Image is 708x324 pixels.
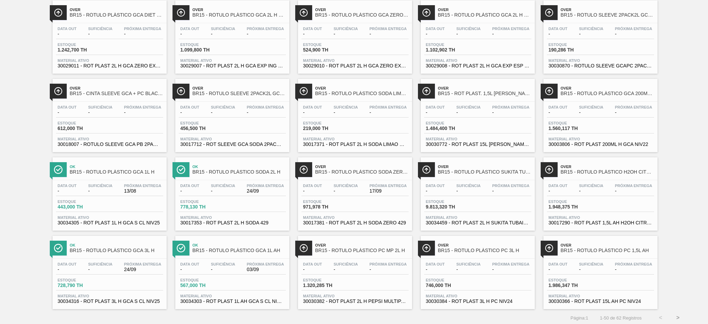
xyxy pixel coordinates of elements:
[88,262,112,266] span: Suficiência
[426,215,530,220] span: Material ativo
[615,267,652,272] span: -
[426,47,474,53] span: 1.102,902 TH
[303,63,407,68] span: 30029010 - ROT PLAST 2L H GCA ZERO EXP ESP NIV23
[615,31,652,37] span: -
[438,243,531,247] span: Over
[456,262,481,266] span: Suficiência
[599,315,642,321] span: 1 - 50 de 62 Registros
[549,200,597,204] span: Estoque
[58,215,161,220] span: Material ativo
[315,91,409,96] span: BR15 - RÓTULO PLÁSTICO SODA LIMÃO MP 2L H
[299,244,308,252] img: Ícone
[193,8,286,12] span: Over
[247,262,284,266] span: Próxima Entrega
[47,152,170,231] a: ÍconeOkBR15 - RÓTULO PLÁSTICO GCA 1L HData out-Suficiência-Próxima Entrega13/08Estoque443,000 THM...
[334,105,358,109] span: Suficiência
[124,267,161,272] span: 24/09
[426,184,445,188] span: Data out
[180,220,284,225] span: 30017353 - ROT PLAST 2L H SODA 429
[315,12,409,18] span: BR15 - RÓTULO PLÁSTICO GCA ZERO 2L H EXP ESP
[579,184,603,188] span: Suficiência
[177,165,185,174] img: Ícone
[549,63,652,68] span: 30030870 - ROTULO SLEEVE GCAPC 2PACK2L NIV24
[180,105,199,109] span: Data out
[211,188,235,194] span: -
[70,243,163,247] span: Ok
[456,188,481,194] span: -
[303,58,407,63] span: Material ativo
[193,243,286,247] span: Ok
[538,152,661,231] a: ÍconeOverBR15 - RÓTULO PLÁSTICO H2OH CITRUS 1,5L AHData out-Suficiência-Próxima Entrega-Estoque1....
[549,299,652,304] span: 30030366 - ROT PLAST 15L AH PC NIV24
[180,58,284,63] span: Material ativo
[579,188,603,194] span: -
[570,315,588,321] span: Página : 1
[416,152,538,231] a: ÍconeOverBR15 - RÓTULO PLÁSTICO SUKITA TUBAINA 2L HData out-Suficiência-Próxima Entrega-Estoque9....
[334,267,358,272] span: -
[426,188,445,194] span: -
[211,31,235,37] span: -
[180,142,284,147] span: 30017712 - ROT SLEEVE GCA SODA 2PACK2L 007
[180,215,284,220] span: Material ativo
[538,231,661,309] a: ÍconeOverBR15 - RÓTULO PLÁSTICO PC 1,5L AHData out-Suficiência-Próxima Entrega-Estoque1.986,347 T...
[303,31,322,37] span: -
[549,126,597,131] span: 1.560,117 TH
[370,105,407,109] span: Próxima Entrega
[438,91,531,96] span: BR15 - ROT PLAST. 1,5L AH SUKITA
[124,27,161,31] span: Próxima Entrega
[58,294,161,298] span: Material ativo
[549,220,652,225] span: 30017290 - ROT PLAST 1,5L AH H2OH CITRUS 429
[426,43,474,47] span: Estoque
[561,248,654,253] span: BR15 - RÓTULO PLÁSTICO PC 1,5L AH
[549,215,652,220] span: Material ativo
[549,121,597,125] span: Estoque
[416,74,538,152] a: ÍconeOverBR15 - ROT PLAST. 1,5L [PERSON_NAME]Data out-Suficiência-Próxima Entrega-Estoque1.484,40...
[170,231,293,309] a: ÍconeOkBR15 - RÓTULO PLÁSTICO GCA 1L AHData out-Suficiência-Próxima Entrega03/09Estoque567,000 TH...
[426,63,530,68] span: 30029008 - ROT PLAST 2L H GCA EXP ESP NIV23
[549,283,597,288] span: 1.986,347 TH
[545,165,553,174] img: Ícone
[193,165,286,169] span: Ok
[615,27,652,31] span: Próxima Entrega
[124,31,161,37] span: -
[88,267,112,272] span: -
[180,204,229,210] span: 778,130 TH
[303,267,322,272] span: -
[58,278,106,282] span: Estoque
[549,294,652,298] span: Material ativo
[438,86,531,90] span: Over
[303,283,352,288] span: 1.320,285 TH
[370,262,407,266] span: Próxima Entrega
[561,243,654,247] span: Over
[315,169,409,175] span: BR15 - RÓTULO PLÁSTICO SODA ZERO 2L H
[426,58,530,63] span: Material ativo
[422,244,431,252] img: Ícone
[124,188,161,194] span: 13/08
[549,110,568,115] span: -
[303,110,322,115] span: -
[299,87,308,95] img: Ícone
[549,142,652,147] span: 30003806 - ROT PLAST 200ML H GCA NIV22
[180,110,199,115] span: -
[124,105,161,109] span: Próxima Entrega
[247,27,284,31] span: Próxima Entrega
[303,105,322,109] span: Data out
[180,63,284,68] span: 30029007 - ROT PLAST 2L H GCA EXP ING NIV23
[54,8,63,17] img: Ícone
[193,248,286,253] span: BR15 - RÓTULO PLÁSTICO GCA 1L AH
[315,8,409,12] span: Over
[293,152,416,231] a: ÍconeOverBR15 - RÓTULO PLÁSTICO SODA ZERO 2L HData out-Suficiência-Próxima Entrega17/09Estoque971...
[247,110,284,115] span: -
[303,220,407,225] span: 30017381 - ROT PLAST 2L H SODA ZERO 429
[549,262,568,266] span: Data out
[177,244,185,252] img: Ícone
[180,188,199,194] span: -
[456,31,481,37] span: -
[615,105,652,109] span: Próxima Entrega
[370,184,407,188] span: Próxima Entrega
[549,31,568,37] span: -
[180,47,229,53] span: 1.099,800 TH
[58,142,161,147] span: 30018007 - ROTULO SLEEVE GCA PB 2PACK1L
[70,12,163,18] span: BR15 - RÓTULO PLÁSTICO GCA DIET 2L H EXPORTAÇÃO
[303,294,407,298] span: Material ativo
